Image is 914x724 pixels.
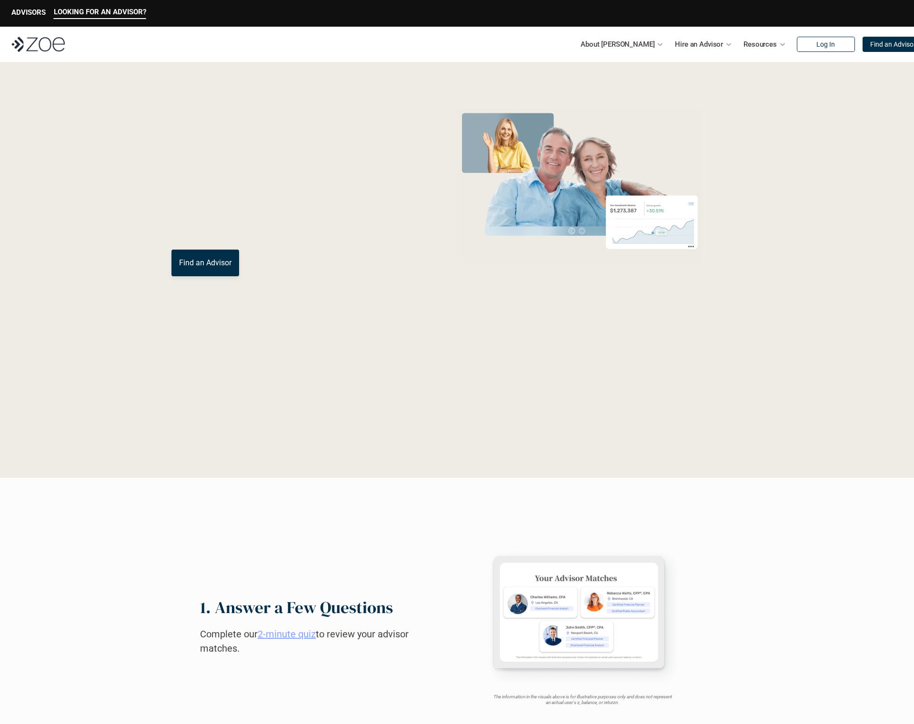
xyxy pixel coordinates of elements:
[200,627,429,656] h2: Complete our to review your advisor matches.
[200,598,393,618] h2: 1. Answer a Few Questions
[11,8,46,17] p: ADVISORS
[171,137,364,206] span: with a Financial Advisor
[797,37,855,52] a: Log In
[171,105,383,142] span: Grow Your Wealth
[171,250,239,276] a: Find an Advisor
[546,700,619,705] em: an actual user's z, balance, or returzn.
[171,215,417,238] p: You deserve an advisor you can trust. [PERSON_NAME], hire, and invest with vetted, fiduciary, fin...
[675,37,723,51] p: Hire an Advisor
[179,258,231,267] p: Find an Advisor
[493,694,672,700] em: The information in the visuals above is for illustrative purposes only and does not represent
[448,269,712,274] em: The information in the visuals above is for illustrative purposes only and does not represent an ...
[743,37,777,51] p: Resources
[816,40,835,49] p: Log In
[581,37,654,51] p: About [PERSON_NAME]
[23,398,891,432] p: Loremipsum: *DolOrsi Ametconsecte adi Eli Seddoeius tem inc utlaboreet. Dol 4990 MagNaal Enimadmi...
[258,629,316,640] a: 2-minute quiz
[453,109,707,263] img: Zoe Financial Hero Image
[54,8,146,16] p: LOOKING FOR AN ADVISOR?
